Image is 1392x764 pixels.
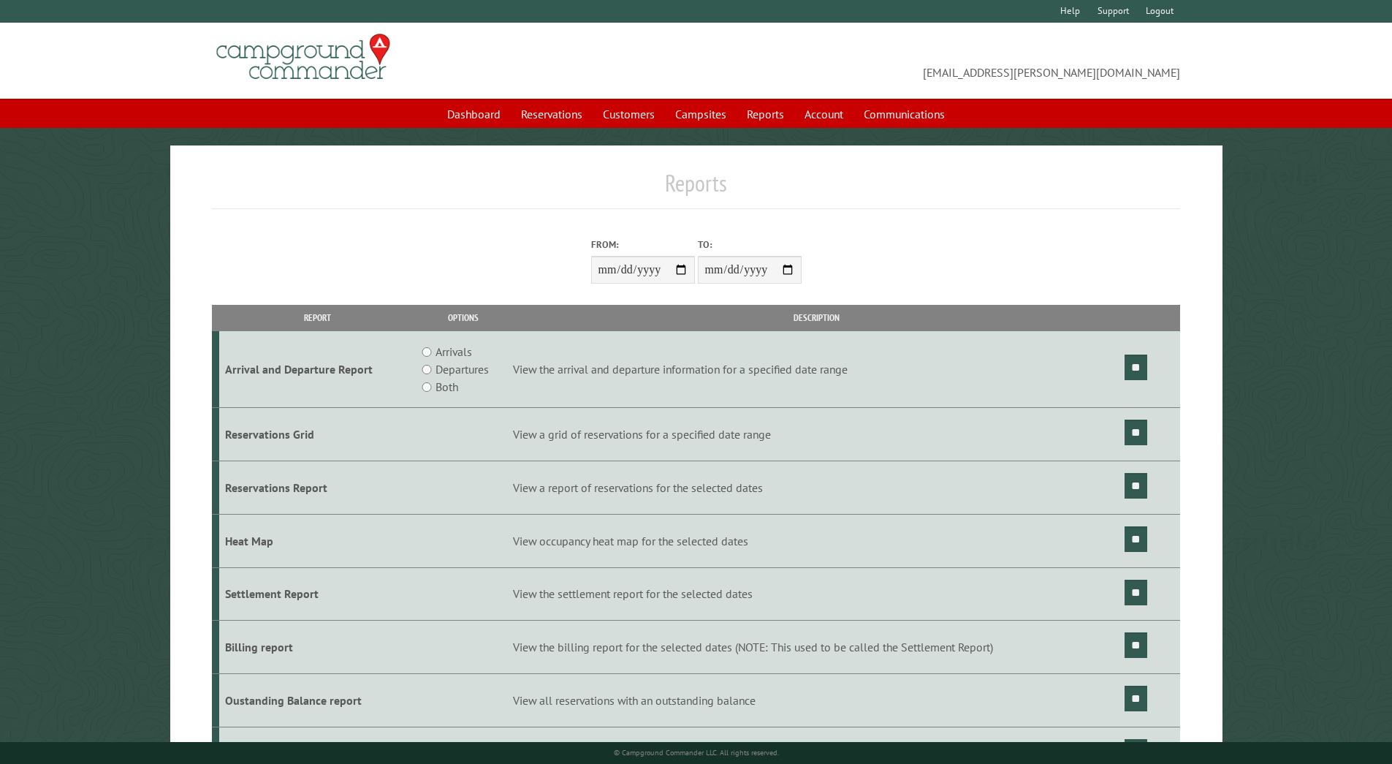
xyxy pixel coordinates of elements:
img: Campground Commander [212,29,395,86]
a: Reservations [512,100,591,128]
td: Settlement Report [219,567,416,621]
a: Dashboard [438,100,509,128]
span: [EMAIL_ADDRESS][PERSON_NAME][DOMAIN_NAME] [696,40,1181,81]
td: View occupancy heat map for the selected dates [511,514,1122,567]
label: Arrivals [436,343,472,360]
td: View the settlement report for the selected dates [511,567,1122,621]
td: View the billing report for the selected dates (NOTE: This used to be called the Settlement Report) [511,621,1122,674]
a: Communications [855,100,954,128]
th: Report [219,305,416,330]
td: View all reservations with an outstanding balance [511,674,1122,727]
a: Campsites [666,100,735,128]
label: From: [591,238,695,251]
td: Reservations Grid [219,408,416,461]
h1: Reports [212,169,1181,209]
th: Options [415,305,510,330]
td: View the arrival and departure information for a specified date range [511,331,1122,408]
label: To: [698,238,802,251]
td: View a grid of reservations for a specified date range [511,408,1122,461]
td: Heat Map [219,514,416,567]
label: Departures [436,360,489,378]
td: View a report of reservations for the selected dates [511,461,1122,514]
label: Both [436,378,458,396]
td: Reservations Report [219,461,416,514]
td: Arrival and Departure Report [219,331,416,408]
a: Account [796,100,852,128]
td: Oustanding Balance report [219,674,416,727]
small: © Campground Commander LLC. All rights reserved. [614,748,779,757]
td: Billing report [219,621,416,674]
th: Description [511,305,1122,330]
a: Reports [738,100,793,128]
a: Customers [594,100,663,128]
